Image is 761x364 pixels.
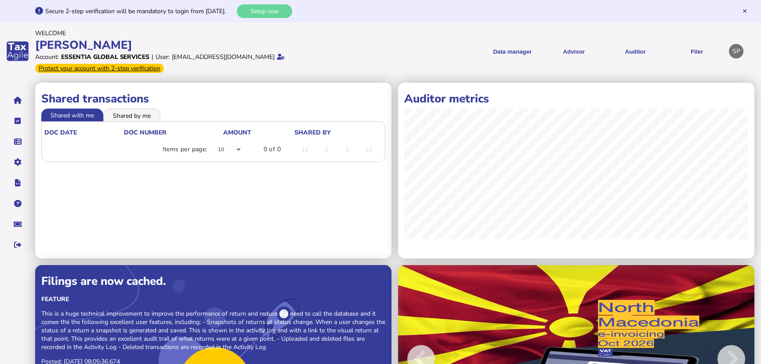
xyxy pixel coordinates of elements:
div: [EMAIL_ADDRESS][DOMAIN_NAME] [172,53,275,61]
div: Filings are now cached. [41,273,385,289]
div: Amount [223,128,294,137]
button: Hide message [742,8,748,14]
button: Help pages [8,194,27,213]
div: [PERSON_NAME] [35,37,378,53]
h1: Shared transactions [41,91,385,106]
div: Items per page: [163,145,207,154]
button: Manage settings [8,153,27,171]
div: shared by [294,128,331,137]
div: | [152,53,153,61]
button: Developer hub links [8,174,27,192]
div: Profile settings [729,44,743,58]
div: User: [156,53,170,61]
div: doc number [124,128,167,137]
i: Data manager [14,142,22,142]
div: doc date [44,128,77,137]
div: Account: [35,53,59,61]
p: This is a huge technical improvement to improve the performance of return and reduce the need to ... [41,309,385,351]
button: Tasks [8,112,27,130]
h1: Auditor metrics [404,91,748,106]
div: Feature [41,295,385,303]
i: Email verified [277,54,285,60]
button: Data manager [8,132,27,151]
button: Sign out [8,236,27,254]
button: Shows a dropdown of Data manager options [485,40,540,62]
div: Secure 2-step verification will be mandatory to login from [DATE]. [45,7,235,15]
div: shared by [294,128,381,137]
button: Filer [669,40,725,62]
button: Shows a dropdown of VAT Advisor options [546,40,602,62]
menu: navigate products [382,40,725,62]
div: From Oct 1, 2025, 2-step verification will be required to login. Set it up now... [35,64,164,73]
button: Setup now [237,4,292,18]
button: Auditor [608,40,663,62]
div: 0 of 0 [264,145,281,154]
li: Shared by me [103,109,160,121]
div: Amount [223,128,251,137]
div: doc number [124,128,222,137]
button: Raise a support ticket [8,215,27,233]
div: Essentia Global Services [61,53,149,61]
li: Shared with me [41,109,103,121]
button: Home [8,91,27,109]
div: Welcome [35,29,378,37]
div: doc date [44,128,123,137]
